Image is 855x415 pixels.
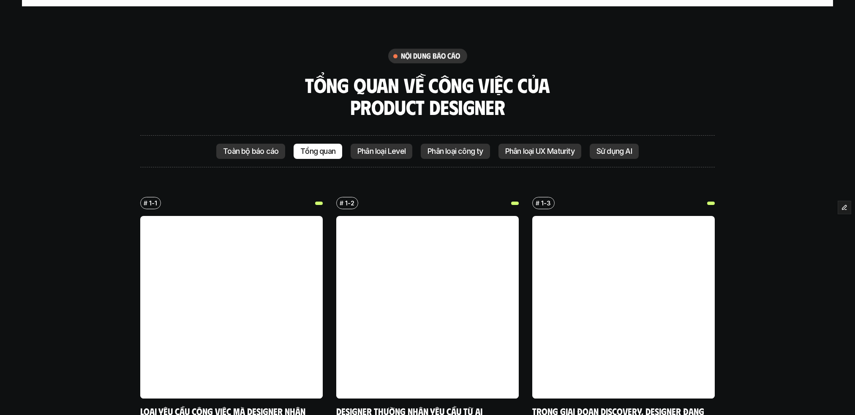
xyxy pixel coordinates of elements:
[357,147,406,156] p: Phân loại Level
[505,147,575,156] p: Phân loại UX Maturity
[427,147,483,156] p: Phân loại công ty
[541,199,550,207] p: 1-3
[340,200,343,206] h6: #
[294,144,342,159] a: Tổng quan
[216,144,285,159] a: Toàn bộ báo cáo
[498,144,581,159] a: Phân loại UX Maturity
[351,144,412,159] a: Phân loại Level
[401,51,460,61] h6: nội dung báo cáo
[838,201,851,214] button: Edit Framer Content
[596,147,632,156] p: Sử dụng AI
[280,74,575,119] h3: Tổng quan về công việc của Product Designer
[421,144,490,159] a: Phân loại công ty
[223,147,278,156] p: Toàn bộ báo cáo
[536,200,539,206] h6: #
[345,199,354,207] p: 1-2
[300,147,335,156] p: Tổng quan
[590,144,639,159] a: Sử dụng AI
[144,200,147,206] h6: #
[149,199,157,207] p: 1-1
